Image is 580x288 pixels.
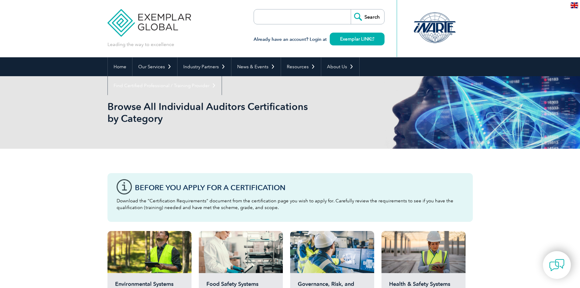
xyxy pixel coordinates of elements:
a: Resources [281,57,321,76]
p: Download the “Certification Requirements” document from the certification page you wish to apply ... [117,197,464,211]
img: open_square.png [371,37,374,41]
a: Our Services [132,57,177,76]
p: Leading the way to excellence [107,41,174,48]
a: About Us [321,57,359,76]
a: Industry Partners [178,57,231,76]
a: Find Certified Professional / Training Provider [108,76,222,95]
a: Exemplar LINK [330,33,385,45]
a: News & Events [231,57,281,76]
img: en [571,2,578,8]
img: contact-chat.png [549,258,564,273]
input: Search [351,9,384,24]
h3: Already have an account? Login at [254,36,385,43]
h1: Browse All Individual Auditors Certifications by Category [107,101,341,124]
a: Home [108,57,132,76]
h3: Before You Apply For a Certification [135,184,464,191]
